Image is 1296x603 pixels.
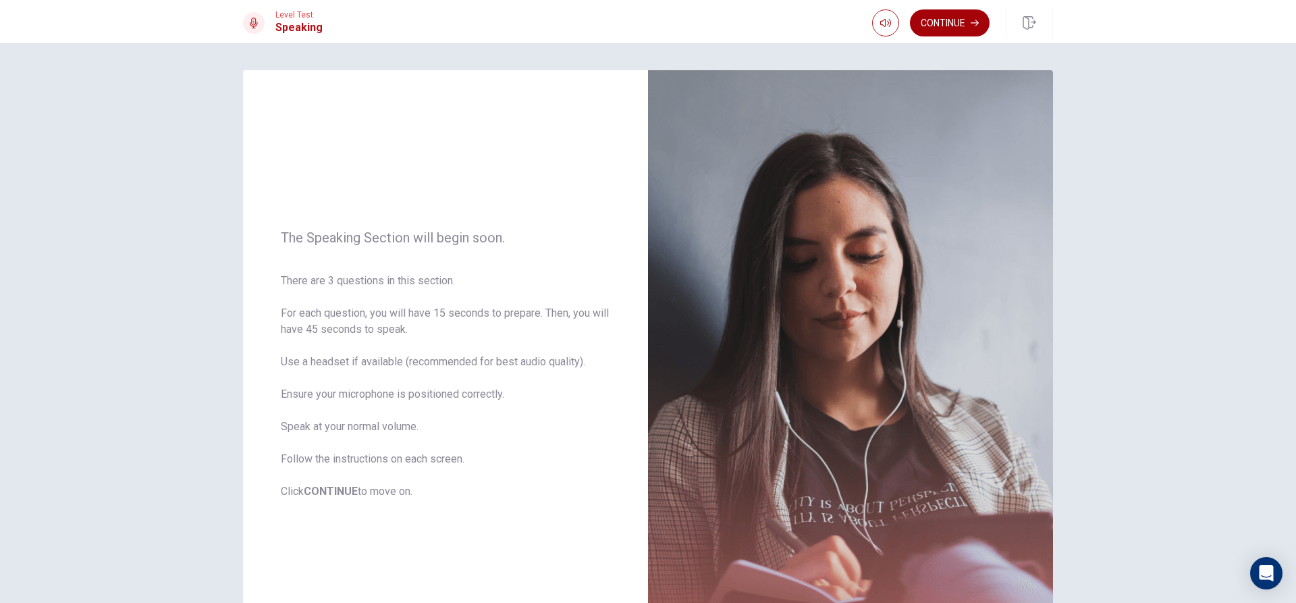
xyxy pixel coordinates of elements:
b: CONTINUE [304,485,358,498]
div: Open Intercom Messenger [1250,557,1282,589]
span: Level Test [275,10,323,20]
button: Continue [910,9,990,36]
span: The Speaking Section will begin soon. [281,230,610,246]
h1: Speaking [275,20,323,36]
span: There are 3 questions in this section. For each question, you will have 15 seconds to prepare. Th... [281,273,610,500]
